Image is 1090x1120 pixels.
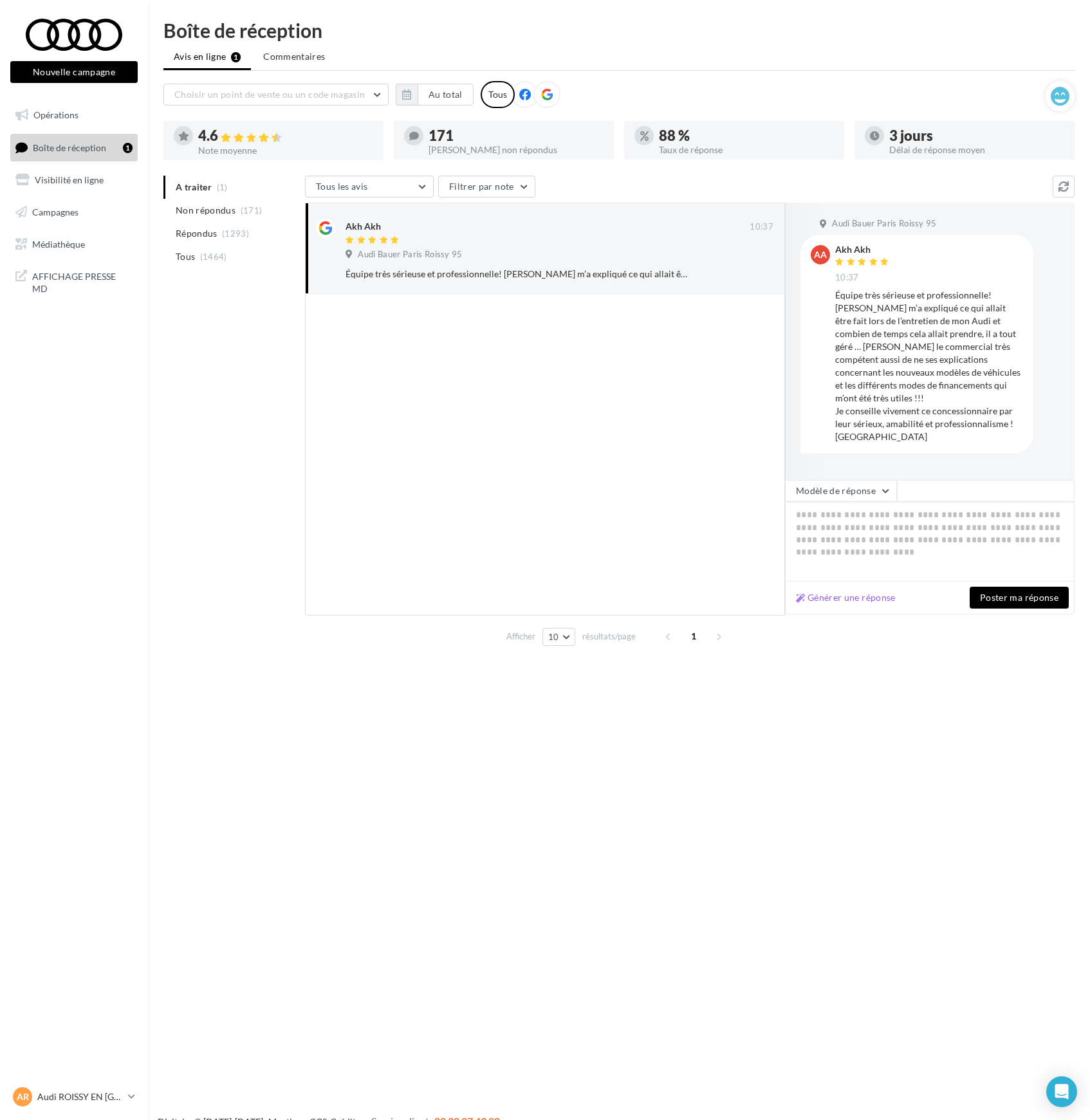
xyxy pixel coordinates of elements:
[316,181,368,192] span: Tous les avis
[176,227,217,240] span: Répondus
[33,142,106,152] span: Boîte de réception
[200,252,227,262] span: (1464)
[750,221,773,233] span: 10:37
[8,134,140,161] a: Boîte de réception1
[429,145,604,154] div: [PERSON_NAME] non répondus
[791,590,901,605] button: Générer une réponse
[37,1090,123,1103] p: Audi ROISSY EN [GEOGRAPHIC_DATA]
[438,176,535,197] button: Filtrer par note
[970,587,1069,609] button: Poster ma réponse
[1046,1076,1077,1107] div: Open Intercom Messenger
[835,245,892,254] div: Akh Akh
[542,628,575,646] button: 10
[163,84,389,106] button: Choisir un point de vente ou un code magasin
[835,289,1023,443] div: Équipe très sérieuse et professionnelle! [PERSON_NAME] m’a expliqué ce qui allait être fait lors ...
[222,228,249,239] span: (1293)
[32,268,133,295] span: AFFICHAGE PRESSE MD
[358,249,462,261] span: Audi Bauer Paris Roissy 95
[396,84,474,106] button: Au total
[832,218,936,230] span: Audi Bauer Paris Roissy 95
[659,145,834,154] div: Taux de réponse
[163,21,1075,40] div: Boîte de réception
[429,129,604,143] div: 171
[305,176,434,197] button: Tous les avis
[263,50,325,63] span: Commentaires
[814,248,827,261] span: AA
[481,81,515,108] div: Tous
[683,626,704,647] span: 1
[418,84,474,106] button: Au total
[32,238,85,249] span: Médiathèque
[10,1085,138,1109] a: AR Audi ROISSY EN [GEOGRAPHIC_DATA]
[198,146,373,155] div: Note moyenne
[176,204,236,217] span: Non répondus
[582,630,636,643] span: résultats/page
[35,174,104,185] span: Visibilité en ligne
[8,231,140,258] a: Médiathèque
[659,129,834,143] div: 88 %
[176,250,195,263] span: Tous
[835,272,859,284] span: 10:37
[889,129,1064,143] div: 3 jours
[32,207,79,217] span: Campagnes
[198,129,373,143] div: 4.6
[33,109,79,120] span: Opérations
[8,102,140,129] a: Opérations
[8,262,140,300] a: AFFICHAGE PRESSE MD
[346,268,690,280] div: Équipe très sérieuse et professionnelle! [PERSON_NAME] m’a expliqué ce qui allait être fait lors ...
[889,145,1064,154] div: Délai de réponse moyen
[506,630,535,643] span: Afficher
[174,89,365,100] span: Choisir un point de vente ou un code magasin
[785,480,897,502] button: Modèle de réponse
[8,167,140,194] a: Visibilité en ligne
[123,143,133,153] div: 1
[17,1090,29,1103] span: AR
[346,220,381,233] div: Akh Akh
[548,632,559,642] span: 10
[8,199,140,226] a: Campagnes
[10,61,138,83] button: Nouvelle campagne
[241,205,263,216] span: (171)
